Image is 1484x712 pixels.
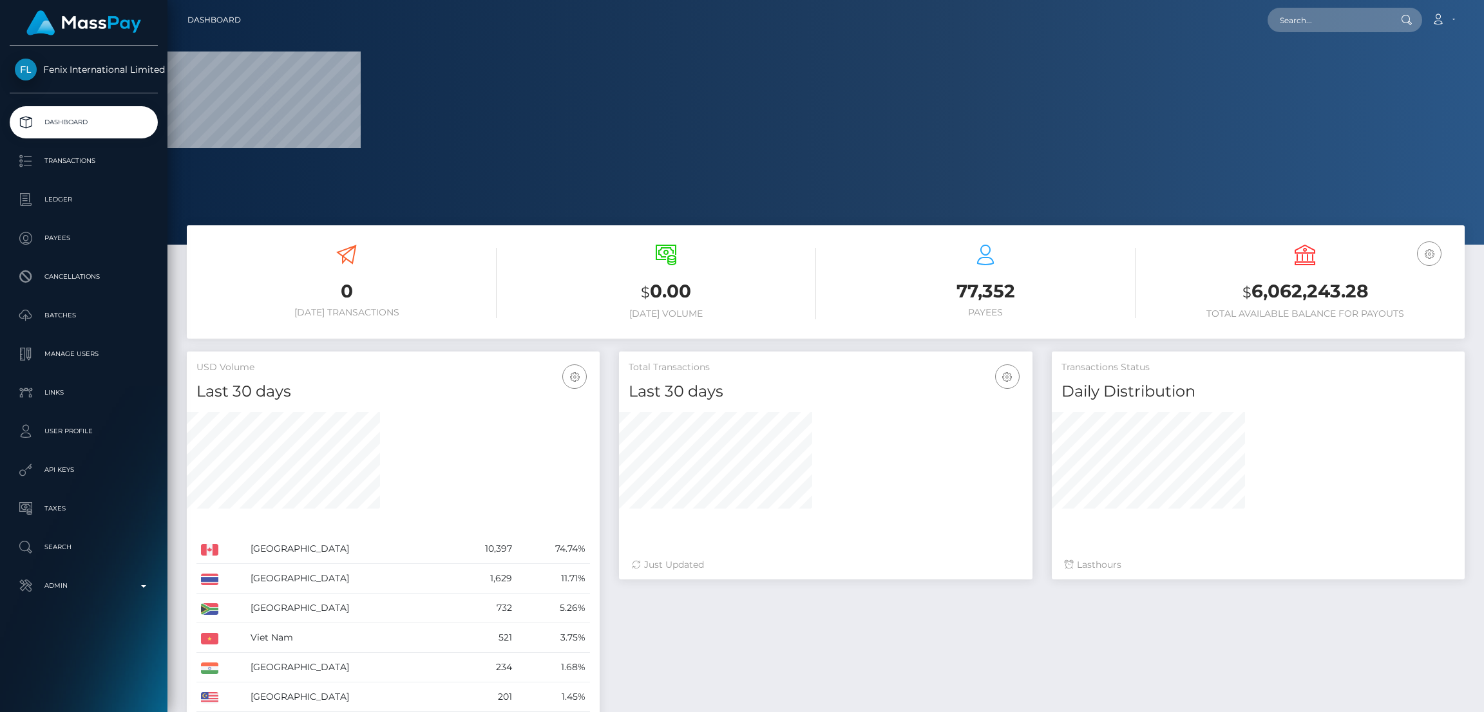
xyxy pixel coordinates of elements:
td: 521 [448,623,516,653]
h3: 0 [196,279,497,304]
input: Search... [1268,8,1389,32]
td: [GEOGRAPHIC_DATA] [246,564,448,594]
a: Manage Users [10,338,158,370]
h6: Total Available Balance for Payouts [1155,308,1455,319]
h6: [DATE] Volume [516,308,816,319]
p: Transactions [15,151,153,171]
a: Dashboard [10,106,158,138]
p: User Profile [15,422,153,441]
td: 10,397 [448,534,516,564]
h3: 77,352 [835,279,1136,304]
a: User Profile [10,415,158,447]
a: Search [10,531,158,563]
h4: Last 30 days [196,380,590,403]
h6: [DATE] Transactions [196,307,497,318]
p: Links [15,383,153,402]
td: [GEOGRAPHIC_DATA] [246,682,448,712]
a: Batches [10,299,158,332]
img: IN.png [201,662,218,674]
td: 234 [448,653,516,682]
td: 5.26% [517,594,591,623]
td: 201 [448,682,516,712]
a: Cancellations [10,261,158,293]
small: $ [641,283,650,301]
p: API Keys [15,460,153,480]
img: Fenix International Limited [15,59,37,80]
span: Fenix International Limited [10,64,158,75]
img: MassPay Logo [26,10,141,35]
td: 732 [448,594,516,623]
a: Transactions [10,145,158,177]
p: Payees [15,229,153,248]
td: 3.75% [517,623,591,653]
a: Links [10,377,158,409]
h5: Transactions Status [1061,361,1455,374]
img: TH.png [201,574,218,585]
p: Taxes [15,499,153,518]
h4: Daily Distribution [1061,380,1455,403]
td: 1.45% [517,682,591,712]
h5: Total Transactions [629,361,1022,374]
h3: 6,062,243.28 [1155,279,1455,305]
p: Cancellations [15,267,153,286]
p: Manage Users [15,344,153,364]
p: Ledger [15,190,153,209]
td: 74.74% [517,534,591,564]
td: 1,629 [448,564,516,594]
img: ZA.png [201,603,218,615]
td: [GEOGRAPHIC_DATA] [246,653,448,682]
td: 1.68% [517,653,591,682]
img: CA.png [201,544,218,556]
a: Dashboard [187,6,241,33]
a: Taxes [10,492,158,525]
td: [GEOGRAPHIC_DATA] [246,594,448,623]
h4: Last 30 days [629,380,1022,403]
a: API Keys [10,454,158,486]
p: Dashboard [15,113,153,132]
h6: Payees [835,307,1136,318]
div: Just Updated [632,558,1019,572]
div: Last hours [1065,558,1452,572]
small: $ [1242,283,1251,301]
td: 11.71% [517,564,591,594]
a: Admin [10,570,158,602]
p: Search [15,538,153,557]
td: [GEOGRAPHIC_DATA] [246,534,448,564]
img: VN.png [201,633,218,644]
p: Admin [15,576,153,595]
a: Ledger [10,183,158,216]
img: MY.png [201,692,218,704]
h3: 0.00 [516,279,816,305]
h5: USD Volume [196,361,590,374]
td: Viet Nam [246,623,448,653]
p: Batches [15,306,153,325]
a: Payees [10,222,158,254]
